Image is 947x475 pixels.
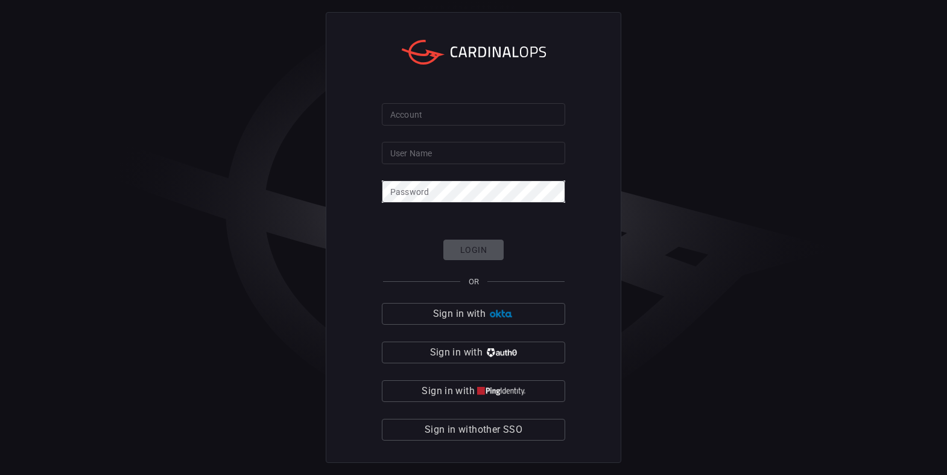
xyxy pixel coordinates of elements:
button: Sign in withother SSO [382,419,565,441]
button: Sign in with [382,342,565,363]
img: vP8Hhh4KuCH8AavWKdZY7RZgAAAAASUVORK5CYII= [485,348,517,357]
span: Sign in with [430,344,483,361]
input: Type your account [382,103,565,126]
input: Type your user name [382,142,565,164]
span: Sign in with [433,305,486,322]
span: OR [469,277,479,286]
button: Sign in with [382,303,565,325]
span: Sign in with [422,383,474,400]
button: Sign in with [382,380,565,402]
img: quu4iresuhQAAAABJRU5ErkJggg== [477,387,525,396]
img: Ad5vKXme8s1CQAAAABJRU5ErkJggg== [488,310,514,319]
span: Sign in with other SSO [425,421,522,438]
